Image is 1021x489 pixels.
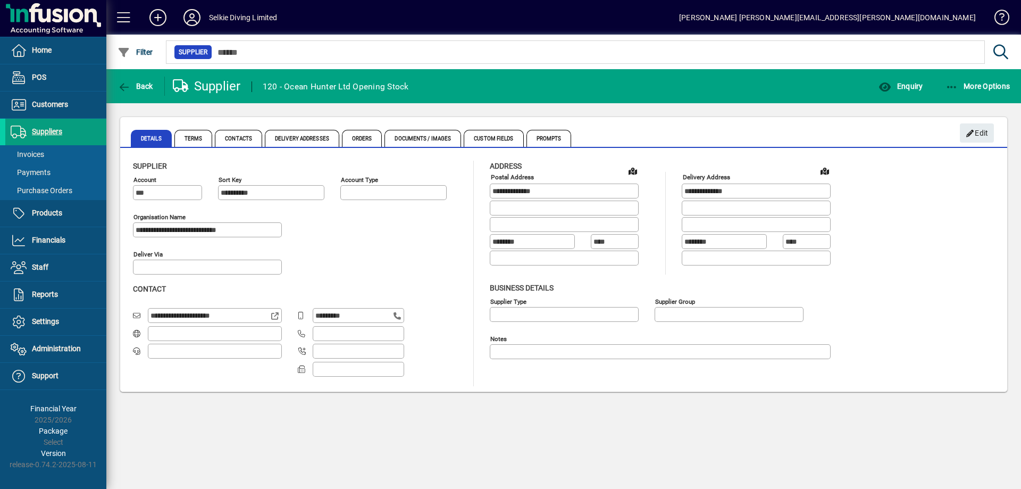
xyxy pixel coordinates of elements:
span: Financial Year [30,404,77,413]
a: Settings [5,309,106,335]
span: Customers [32,100,68,109]
span: Edit [966,125,989,142]
span: Back [118,82,153,90]
span: Business details [490,284,554,292]
a: Administration [5,336,106,362]
span: Enquiry [878,82,923,90]
span: Address [490,162,522,170]
a: Customers [5,92,106,118]
div: Selkie Diving Limited [209,9,278,26]
span: Invoices [11,150,44,159]
span: Administration [32,344,81,353]
span: Suppliers [32,127,62,136]
a: Purchase Orders [5,181,106,200]
span: Documents / Images [384,130,461,147]
span: Orders [342,130,382,147]
span: Filter [118,48,153,56]
app-page-header-button: Back [106,77,165,96]
a: Payments [5,163,106,181]
span: Purchase Orders [11,186,72,195]
a: Invoices [5,145,106,163]
button: More Options [943,77,1013,96]
button: Profile [175,8,209,27]
a: Reports [5,281,106,308]
a: Products [5,200,106,227]
a: POS [5,64,106,91]
button: Add [141,8,175,27]
mat-label: Organisation name [133,213,186,221]
button: Back [115,77,156,96]
span: Home [32,46,52,54]
div: 120 - Ocean Hunter Ltd Opening Stock [263,78,409,95]
span: POS [32,73,46,81]
a: Staff [5,254,106,281]
mat-label: Sort key [219,176,241,184]
span: Settings [32,317,59,326]
span: Contacts [215,130,262,147]
a: Knowledge Base [986,2,1008,37]
a: Home [5,37,106,64]
span: Supplier [133,162,167,170]
span: Details [131,130,172,147]
span: Contact [133,285,166,293]
span: Staff [32,263,48,271]
span: Prompts [526,130,572,147]
a: Support [5,363,106,389]
button: Enquiry [876,77,925,96]
span: Support [32,371,58,380]
mat-label: Supplier group [655,297,695,305]
mat-label: Supplier type [490,297,526,305]
span: Custom Fields [464,130,523,147]
a: View on map [816,162,833,179]
span: Package [39,427,68,435]
span: Products [32,209,62,217]
span: More Options [945,82,1010,90]
span: Terms [174,130,213,147]
div: Supplier [173,78,241,95]
span: Supplier [179,47,207,57]
span: Delivery Addresses [265,130,339,147]
button: Edit [960,123,994,143]
a: View on map [624,162,641,179]
div: [PERSON_NAME] [PERSON_NAME][EMAIL_ADDRESS][PERSON_NAME][DOMAIN_NAME] [679,9,976,26]
a: Financials [5,227,106,254]
mat-label: Notes [490,335,507,342]
span: Financials [32,236,65,244]
mat-label: Deliver via [133,251,163,258]
mat-label: Account [133,176,156,184]
span: Reports [32,290,58,299]
mat-label: Account Type [341,176,378,184]
span: Payments [11,168,51,177]
span: Version [41,449,66,458]
button: Filter [115,43,156,62]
